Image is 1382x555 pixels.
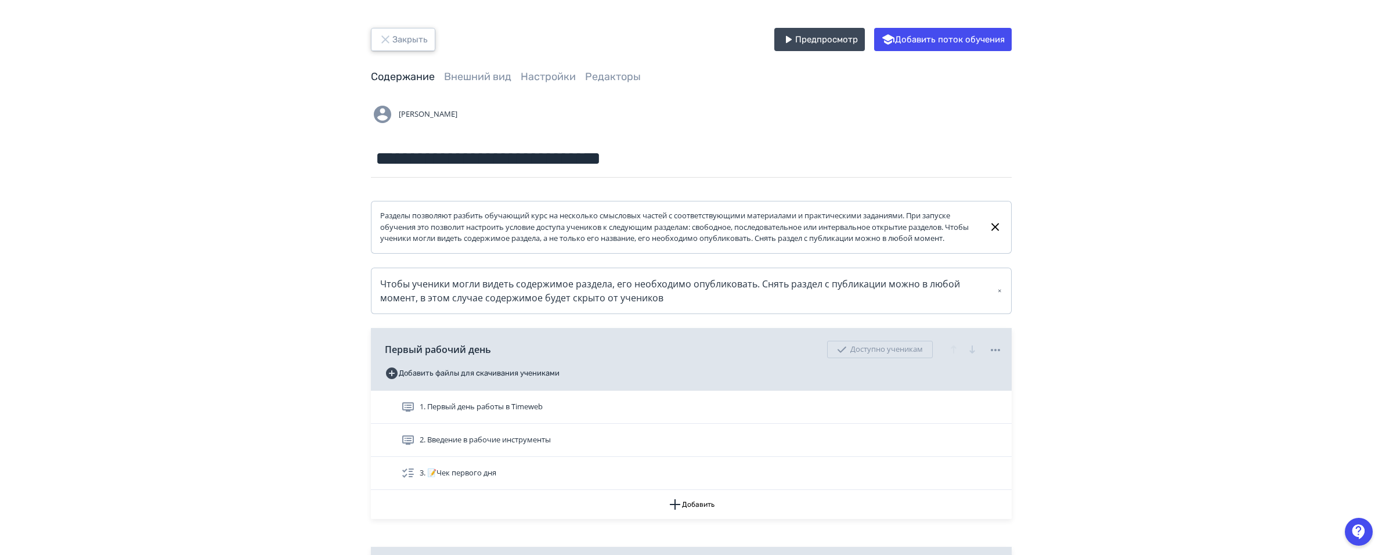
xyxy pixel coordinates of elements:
div: 3. 📝Чек первого дня [371,457,1012,490]
a: Внешний вид [444,70,511,83]
span: 1. Первый день работы в Timeweb [420,401,543,413]
button: Добавить [371,490,1012,519]
a: Содержание [371,70,435,83]
a: Редакторы [585,70,641,83]
button: Закрыть [371,28,435,51]
div: Доступно ученикам [827,341,933,358]
div: 2. Введение в рабочие инструменты [371,424,1012,457]
div: 1. Первый день работы в Timeweb [371,391,1012,424]
span: [PERSON_NAME] [399,109,457,120]
span: 3. 📝Чек первого дня [420,467,496,479]
button: Добавить файлы для скачивания учениками [385,364,560,383]
span: 2. Введение в рабочие инструменты [420,434,551,446]
button: Предпросмотр [774,28,865,51]
div: Разделы позволяют разбить обучающий курс на несколько смысловых частей с соответствующими материа... [380,210,980,244]
div: Чтобы ученики могли видеть содержимое раздела, его необходимо опубликовать. Снять раздел с публик... [380,277,1002,305]
span: Первый рабочий день [385,343,491,356]
a: Настройки [521,70,576,83]
button: Добавить поток обучения [874,28,1012,51]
